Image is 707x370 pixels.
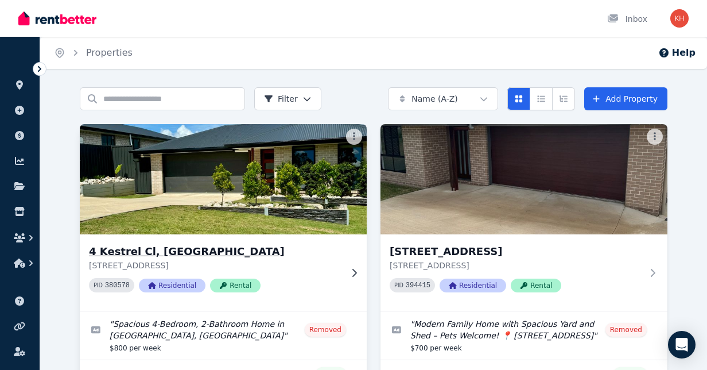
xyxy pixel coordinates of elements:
button: Name (A-Z) [388,87,498,110]
button: Filter [254,87,321,110]
img: kyle hughes [670,9,689,28]
img: RentBetter [18,10,96,27]
button: Help [658,46,696,60]
div: View options [507,87,575,110]
p: [STREET_ADDRESS] [390,260,642,271]
p: [STREET_ADDRESS] [89,260,341,271]
code: 380578 [105,282,130,290]
button: Compact list view [530,87,553,110]
a: 4 Kestrel Cl, Southside4 Kestrel Cl, [GEOGRAPHIC_DATA][STREET_ADDRESS]PID 380578ResidentialRental [80,124,367,311]
button: More options [647,129,663,145]
div: Open Intercom Messenger [668,331,696,359]
button: More options [346,129,362,145]
small: PID [94,282,103,288]
div: Inbox [607,13,647,25]
button: Expanded list view [552,87,575,110]
span: Rental [511,279,561,292]
nav: Breadcrumb [40,37,146,69]
code: 394415 [406,282,430,290]
a: Edit listing: Modern Family Home with Spacious Yard and Shed – Pets Welcome! 📍 24 Pandanus Street... [380,311,667,360]
span: Residential [440,279,506,292]
img: 24 Pandanus St, Gympie [380,124,667,234]
a: Add Property [584,87,667,110]
span: Filter [264,93,298,105]
a: 24 Pandanus St, Gympie[STREET_ADDRESS][STREET_ADDRESS]PID 394415ResidentialRental [380,124,667,311]
small: PID [394,282,403,288]
span: Name (A-Z) [411,93,458,105]
button: Card view [507,87,530,110]
a: Properties [86,47,133,58]
a: Edit listing: Spacious 4-Bedroom, 2-Bathroom Home in Southside, Gympie [80,311,367,360]
h3: 4 Kestrel Cl, [GEOGRAPHIC_DATA] [89,244,341,260]
h3: [STREET_ADDRESS] [390,244,642,260]
span: Residential [139,279,205,292]
img: 4 Kestrel Cl, Southside [73,121,374,237]
span: Rental [210,279,261,292]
